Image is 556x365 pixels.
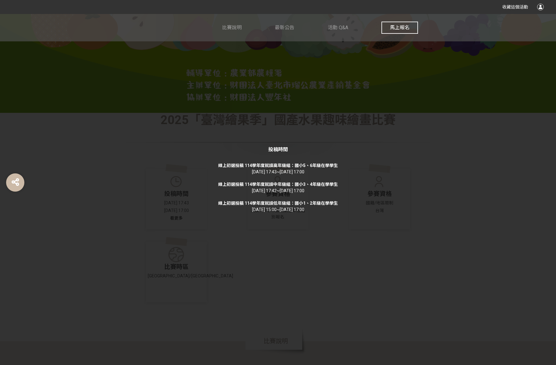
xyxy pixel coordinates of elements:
[218,163,338,168] span: 線上初選投稿 114學年度就讀高年級組：國小5、6年級在學學生
[277,207,280,212] span: ~
[502,5,528,9] span: 收藏這個活動
[277,169,280,174] span: ~
[280,207,304,212] span: [DATE] 17:00
[218,201,338,206] span: 線上初選投稿 114學年度就讀低年級組：國小1、2年級在學學生
[252,169,277,174] span: [DATE] 17:43
[328,25,348,30] span: 活動 Q&A
[252,207,277,212] span: [DATE] 15:00
[222,14,242,41] a: 比賽說明
[275,14,294,41] a: 最新公告
[381,22,418,34] button: 馬上報名
[390,25,409,30] span: 馬上報名
[328,14,348,41] a: 活動 Q&A
[218,182,338,187] span: 線上初選投稿 114學年度就讀中年級組：國小3、4年級在學學生
[252,188,277,193] span: [DATE] 17:42
[222,25,242,30] span: 比賽說明
[280,169,304,174] span: [DATE] 17:00
[280,188,304,193] span: [DATE] 17:00
[277,188,280,193] span: ~
[218,146,338,153] div: 投稿時間
[275,25,294,30] span: 最新公告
